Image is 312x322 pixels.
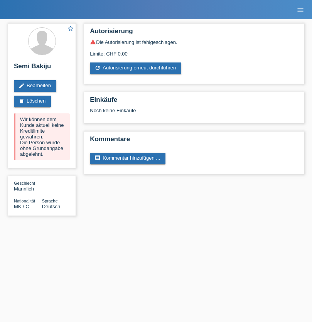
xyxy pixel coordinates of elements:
span: Nationalität [14,199,35,203]
a: star_border [67,25,74,33]
div: Wir können dem Kunde aktuell keine Kreditlimite gewähren. Die Person wurde ohne Grundangabe abgel... [14,113,70,160]
div: Limite: CHF 0.00 [90,45,298,57]
a: refreshAutorisierung erneut durchführen [90,62,181,74]
i: warning [90,39,96,45]
i: delete [19,98,25,104]
h2: Kommentare [90,135,298,147]
a: deleteLöschen [14,96,51,107]
i: menu [297,6,304,14]
i: edit [19,83,25,89]
div: Die Autorisierung ist fehlgeschlagen. [90,39,298,45]
i: comment [94,155,101,161]
h2: Semi Bakiju [14,62,70,74]
span: Deutsch [42,204,61,209]
h2: Einkäufe [90,96,298,108]
a: editBearbeiten [14,80,56,92]
i: star_border [67,25,74,32]
span: Sprache [42,199,58,203]
h2: Autorisierung [90,27,298,39]
span: Mazedonien / C / 01.09.2021 [14,204,29,209]
i: refresh [94,65,101,71]
a: commentKommentar hinzufügen ... [90,153,165,164]
div: Noch keine Einkäufe [90,108,298,119]
span: Geschlecht [14,181,35,185]
a: menu [293,7,308,12]
div: Männlich [14,180,42,192]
